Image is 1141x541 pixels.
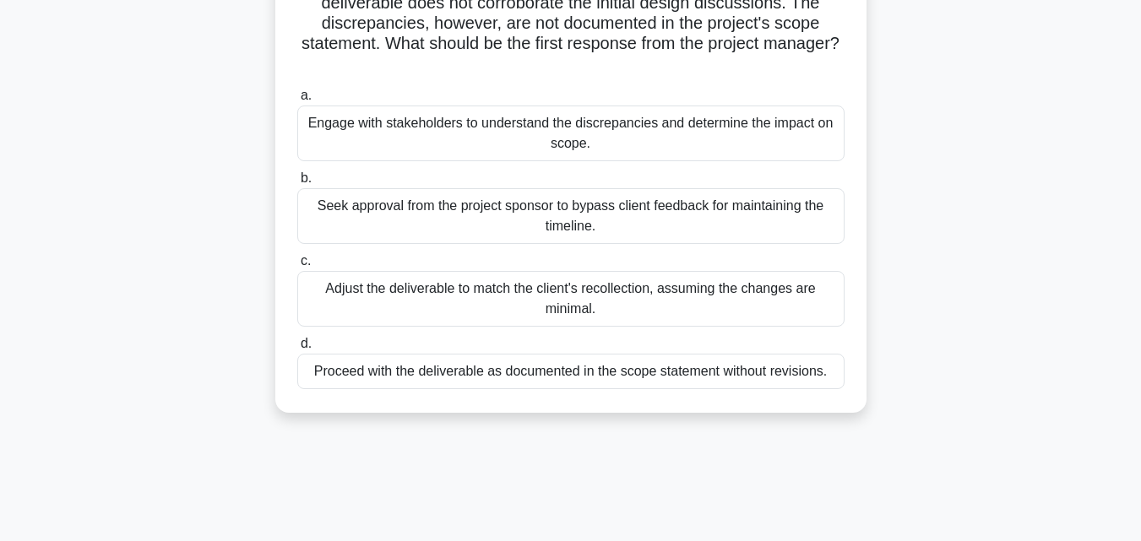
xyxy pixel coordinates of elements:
div: Engage with stakeholders to understand the discrepancies and determine the impact on scope. [297,105,845,161]
span: c. [301,253,311,268]
span: b. [301,170,312,185]
div: Proceed with the deliverable as documented in the scope statement without revisions. [297,354,845,389]
span: a. [301,88,312,102]
span: d. [301,336,312,350]
div: Adjust the deliverable to match the client's recollection, assuming the changes are minimal. [297,271,845,327]
div: Seek approval from the project sponsor to bypass client feedback for maintaining the timeline. [297,188,845,244]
